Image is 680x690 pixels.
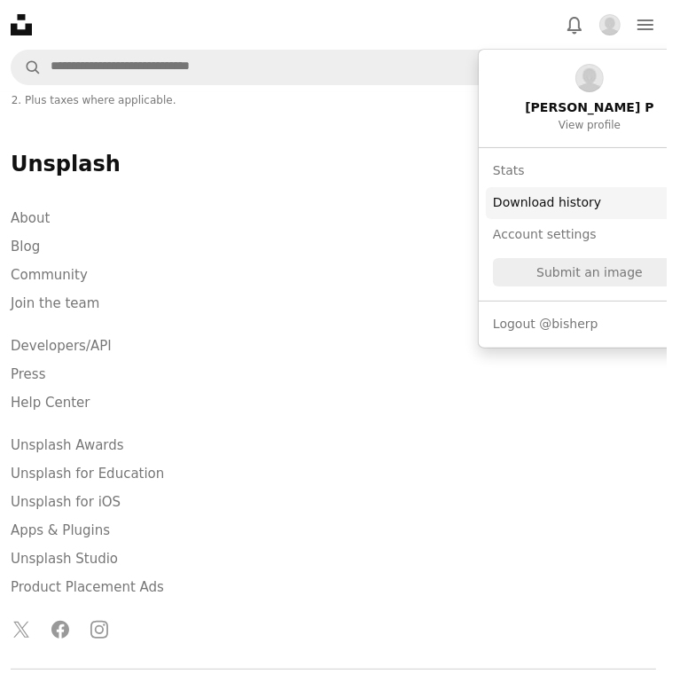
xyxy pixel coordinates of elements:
img: Avatar of user MUHAMMED Bisher P [599,14,621,35]
span: Logout @bisherp [493,316,598,333]
span: [PERSON_NAME] P [525,99,653,117]
button: Profile [592,7,628,43]
img: Avatar of user MUHAMMED Bisher P [575,64,604,92]
span: View profile [559,119,621,133]
button: Menu [628,7,663,43]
